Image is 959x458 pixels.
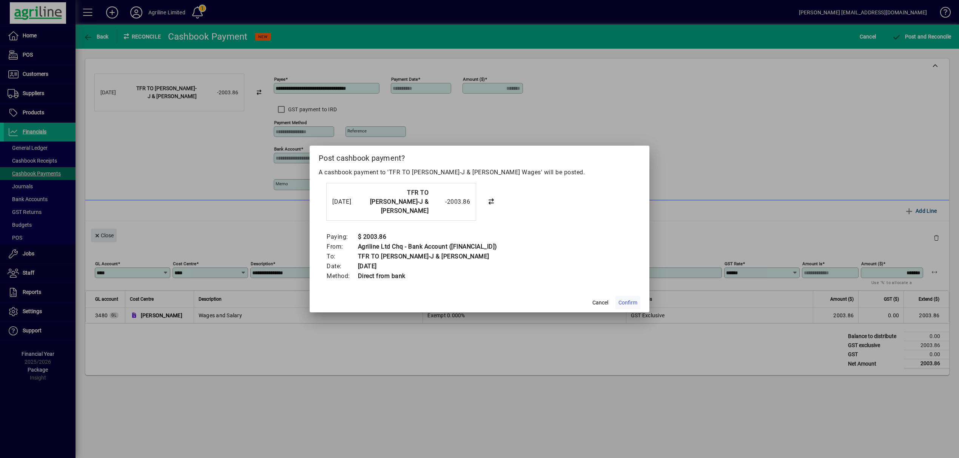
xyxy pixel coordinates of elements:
span: Confirm [618,299,637,307]
p: A cashbook payment to 'TFR TO [PERSON_NAME]-J & [PERSON_NAME] Wages' will be posted. [319,168,640,177]
td: Date: [326,261,358,271]
td: To: [326,252,358,261]
td: From: [326,242,358,252]
td: $ 2003.86 [358,232,497,242]
td: Agriline Ltd Chq - Bank Account ([FINANCIAL_ID]) [358,242,497,252]
button: Cancel [588,296,612,309]
button: Confirm [615,296,640,309]
div: [DATE] [332,197,362,206]
td: TFR TO [PERSON_NAME]-J & [PERSON_NAME] [358,252,497,261]
h2: Post cashbook payment? [310,146,649,168]
td: Paying: [326,232,358,242]
div: -2003.86 [432,197,470,206]
td: [DATE] [358,261,497,271]
span: Cancel [592,299,608,307]
strong: TFR TO [PERSON_NAME]-J & [PERSON_NAME] [370,189,429,214]
td: Direct from bank [358,271,497,281]
td: Method: [326,271,358,281]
